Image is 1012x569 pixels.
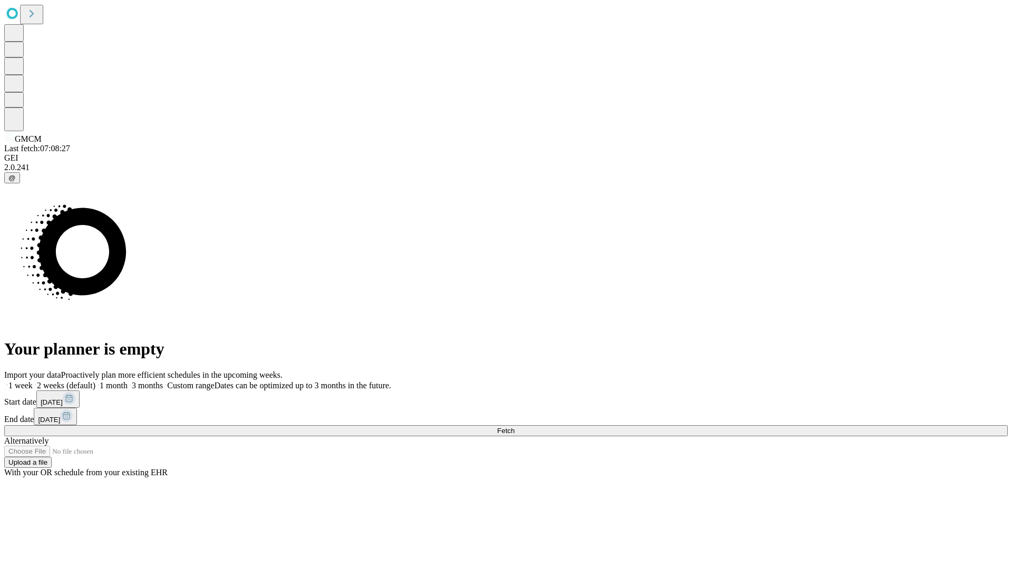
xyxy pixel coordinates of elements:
[36,390,80,408] button: [DATE]
[4,153,1008,163] div: GEI
[4,425,1008,436] button: Fetch
[4,408,1008,425] div: End date
[15,134,42,143] span: GMCM
[4,339,1008,359] h1: Your planner is empty
[61,370,283,379] span: Proactively plan more efficient schedules in the upcoming weeks.
[37,381,95,390] span: 2 weeks (default)
[497,427,514,435] span: Fetch
[4,172,20,183] button: @
[4,144,70,153] span: Last fetch: 07:08:27
[34,408,77,425] button: [DATE]
[38,416,60,424] span: [DATE]
[167,381,214,390] span: Custom range
[215,381,391,390] span: Dates can be optimized up to 3 months in the future.
[4,390,1008,408] div: Start date
[4,163,1008,172] div: 2.0.241
[4,370,61,379] span: Import your data
[4,436,48,445] span: Alternatively
[8,174,16,182] span: @
[100,381,128,390] span: 1 month
[4,468,168,477] span: With your OR schedule from your existing EHR
[8,381,33,390] span: 1 week
[41,398,63,406] span: [DATE]
[4,457,52,468] button: Upload a file
[132,381,163,390] span: 3 months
